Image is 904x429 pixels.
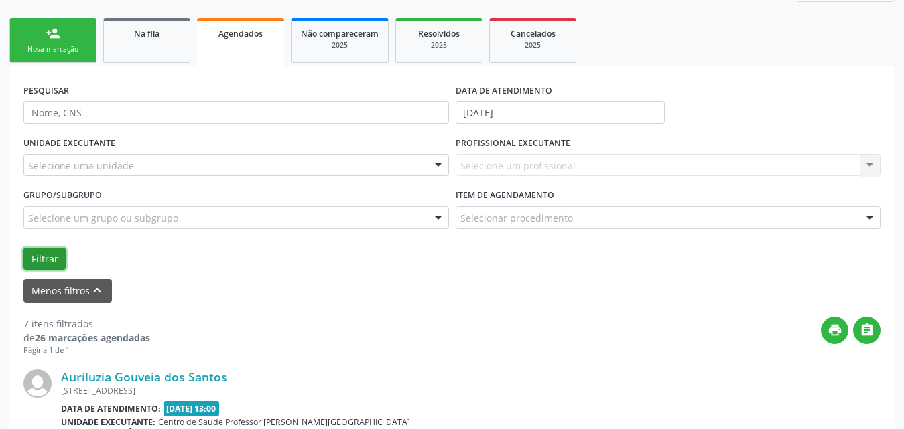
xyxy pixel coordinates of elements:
[61,385,680,396] div: [STREET_ADDRESS]
[301,40,379,50] div: 2025
[23,345,150,356] div: Página 1 de 1
[860,323,875,337] i: 
[405,40,472,50] div: 2025
[821,317,848,344] button: print
[853,317,881,344] button: 
[23,133,115,154] label: UNIDADE EXECUTANTE
[301,28,379,39] span: Não compareceram
[23,279,112,303] button: Menos filtroskeyboard_arrow_up
[61,369,227,384] a: Auriluzia Gouveia dos Santos
[23,369,52,398] img: img
[456,80,552,101] label: DATA DE ATENDIMENTO
[23,331,150,345] div: de
[28,159,134,173] span: Selecione uma unidade
[456,133,570,154] label: PROFISSIONAL EXECUTANTE
[35,331,150,344] strong: 26 marcações agendadas
[218,28,263,39] span: Agendados
[23,185,102,206] label: Grupo/Subgrupo
[46,26,60,41] div: person_add
[499,40,566,50] div: 2025
[61,416,155,428] b: Unidade executante:
[90,283,105,298] i: keyboard_arrow_up
[456,101,665,124] input: Selecione um intervalo
[460,211,573,225] span: Selecionar procedimento
[61,403,161,414] b: Data de atendimento:
[418,28,460,39] span: Resolvidos
[164,401,220,416] span: [DATE] 13:00
[23,317,150,331] div: 7 itens filtrados
[134,28,159,39] span: Na fila
[828,323,842,337] i: print
[28,211,178,225] span: Selecione um grupo ou subgrupo
[511,28,556,39] span: Cancelados
[23,101,449,124] input: Nome, CNS
[19,44,86,54] div: Nova marcação
[23,248,66,270] button: Filtrar
[456,185,554,206] label: Item de agendamento
[23,80,69,101] label: PESQUISAR
[158,416,410,428] span: Centro de Saude Professor [PERSON_NAME][GEOGRAPHIC_DATA]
